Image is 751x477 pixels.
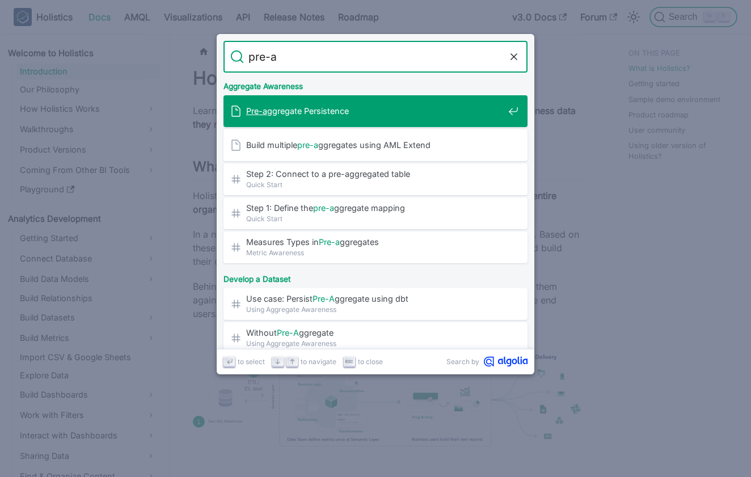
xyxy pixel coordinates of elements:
[223,231,528,263] a: Measures Types inPre-aggregates​Metric Awareness
[223,129,528,161] a: Build multiplepre-aggregates using AML Extend
[246,168,504,179] span: Step 2: Connect to a pre-aggregated table​
[273,357,282,366] svg: Arrow down
[277,328,299,337] mark: Pre-A
[446,356,479,367] span: Search by
[313,294,335,303] mark: Pre-A
[244,41,507,73] input: Search docs
[225,357,234,366] svg: Enter key
[297,140,318,150] mark: pre-a
[221,265,530,288] div: Develop a Dataset
[246,140,504,150] span: Build multiple ggregates using AML Extend
[507,50,521,64] button: Clear the query
[345,357,353,366] svg: Escape key
[484,356,528,367] svg: Algolia
[246,247,504,258] span: Metric Awareness
[246,105,504,116] span: ggregate Persistence
[246,213,504,224] span: Quick Start
[246,237,504,247] span: Measures Types in ggregates​
[246,327,504,338] span: Without ggregate​
[446,356,528,367] a: Search byAlgolia
[221,73,530,95] div: Aggregate Awareness
[288,357,297,366] svg: Arrow up
[319,237,340,247] mark: Pre-a
[246,338,504,349] span: Using Aggregate Awareness
[223,322,528,354] a: WithoutPre-Aggregate​Using Aggregate Awareness
[223,197,528,229] a: Step 1: Define thepre-aggregate mapping​Quick Start
[313,203,334,213] mark: pre-a
[358,356,383,367] span: to close
[246,179,504,190] span: Quick Start
[246,304,504,315] span: Using Aggregate Awareness
[238,356,265,367] span: to select
[246,293,504,304] span: Use case: Persist ggregate using dbt​
[246,106,267,116] mark: Pre-a
[223,163,528,195] a: Step 2: Connect to a pre-aggregated table​Quick Start
[223,95,528,127] a: Pre-aggregate Persistence
[223,288,528,320] a: Use case: PersistPre-Aggregate using dbt​Using Aggregate Awareness
[246,202,504,213] span: Step 1: Define the ggregate mapping​
[301,356,336,367] span: to navigate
